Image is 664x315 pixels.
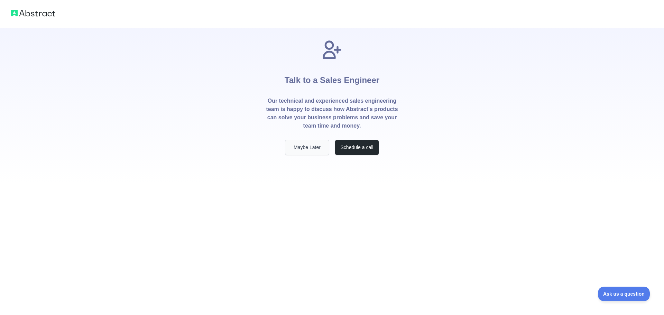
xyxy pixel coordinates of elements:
img: Abstract logo [11,8,55,18]
button: Maybe Later [285,140,329,155]
p: Our technical and experienced sales engineering team is happy to discuss how Abstract's products ... [266,97,398,130]
h1: Talk to a Sales Engineer [285,61,379,97]
button: Schedule a call [335,140,379,155]
iframe: Toggle Customer Support [598,287,650,301]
